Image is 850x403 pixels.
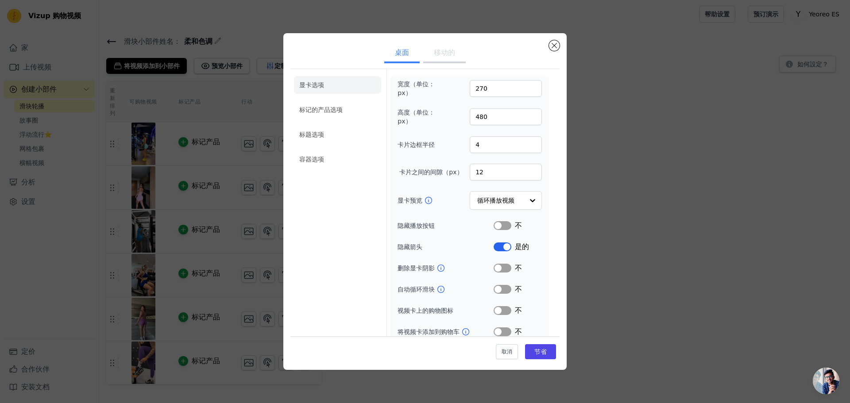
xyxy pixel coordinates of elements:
[515,285,522,293] font: 不
[398,243,422,250] font: 隐藏箭头
[813,368,839,394] a: 开放式聊天
[398,286,435,293] font: 自动循环滑块
[398,222,435,229] font: 隐藏播放按钮
[398,265,435,272] font: 删除显卡阴影
[398,81,435,96] font: 宽度（单位：px）
[398,141,435,148] font: 卡片边框半径
[299,156,324,163] font: 容器选项
[398,109,435,125] font: 高度（单位：px）
[515,221,522,230] font: 不
[515,242,529,251] font: 是的
[502,349,512,355] font: 取消
[395,48,409,57] font: 桌面
[515,327,522,336] font: 不
[399,169,463,176] font: 卡片之间的间隙（px）
[299,131,324,138] font: 标题选项
[398,197,422,204] font: 显卡预览
[515,264,522,272] font: 不
[398,307,453,314] font: 视频卡上的购物图标
[299,81,324,88] font: 显卡选项
[534,348,547,355] font: 节省
[398,328,460,335] font: 将视频卡添加到购物车
[549,40,560,51] button: 关闭模式
[515,306,522,315] font: 不
[434,48,455,57] font: 移动的
[299,106,343,113] font: 标记的产品选项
